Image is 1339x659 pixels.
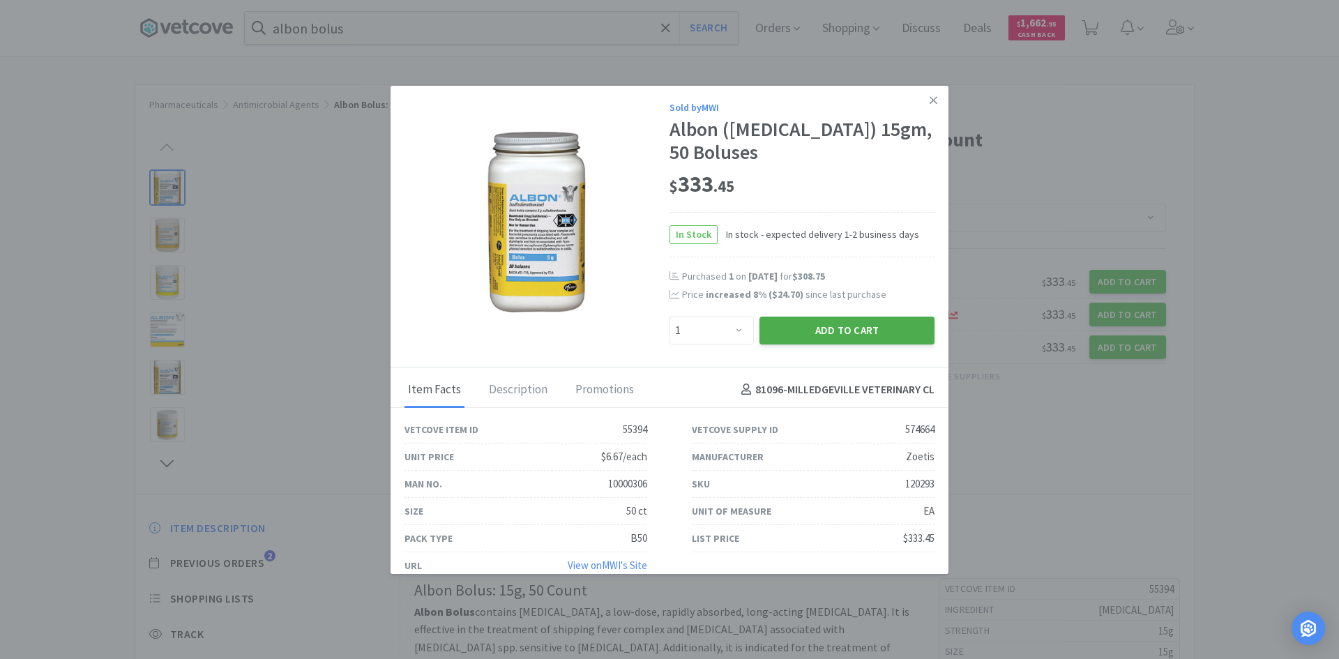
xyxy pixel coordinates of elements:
div: 10000306 [608,476,647,492]
div: Vetcove Item ID [404,422,478,437]
div: Sold by MWI [669,100,935,115]
div: Open Intercom Messenger [1292,612,1325,645]
button: Add to Cart [759,317,935,344]
div: Description [485,373,551,408]
span: In stock - expected delivery 1-2 business days [718,227,919,242]
div: 55394 [623,421,647,438]
div: URL [404,558,422,573]
span: $ [669,176,678,196]
div: $333.45 [903,530,935,547]
div: Manufacturer [692,449,764,464]
div: Promotions [572,373,637,408]
span: 333 [669,170,734,198]
div: Zoetis [906,448,935,465]
span: increased 8 % ( ) [706,288,803,301]
div: List Price [692,531,739,546]
div: 50 ct [626,503,647,520]
div: $6.67/each [601,448,647,465]
div: SKU [692,476,710,492]
div: EA [923,503,935,520]
span: 1 [729,270,734,282]
div: Vetcove Supply ID [692,422,778,437]
div: 574664 [905,421,935,438]
span: In Stock [670,226,717,243]
div: Unit of Measure [692,503,771,519]
span: $24.70 [772,288,800,301]
div: Purchased on for [682,270,935,284]
h4: 81096 - MILLEDGEVILLE VETERINARY CL [736,381,935,399]
div: Albon ([MEDICAL_DATA]) 15gm, 50 Boluses [669,118,935,165]
div: 120293 [905,476,935,492]
div: B50 [630,530,647,547]
span: [DATE] [748,270,778,282]
span: $308.75 [792,270,825,282]
a: View onMWI's Site [568,559,647,572]
div: Man No. [404,476,442,492]
div: Item Facts [404,373,464,408]
div: Unit Price [404,449,454,464]
div: Price since last purchase [682,287,935,302]
span: . 45 [713,176,734,196]
div: Pack Type [404,531,453,546]
div: Size [404,503,423,519]
img: 1474765cc2244a09baba068b508d8526_574664.png [476,131,597,312]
